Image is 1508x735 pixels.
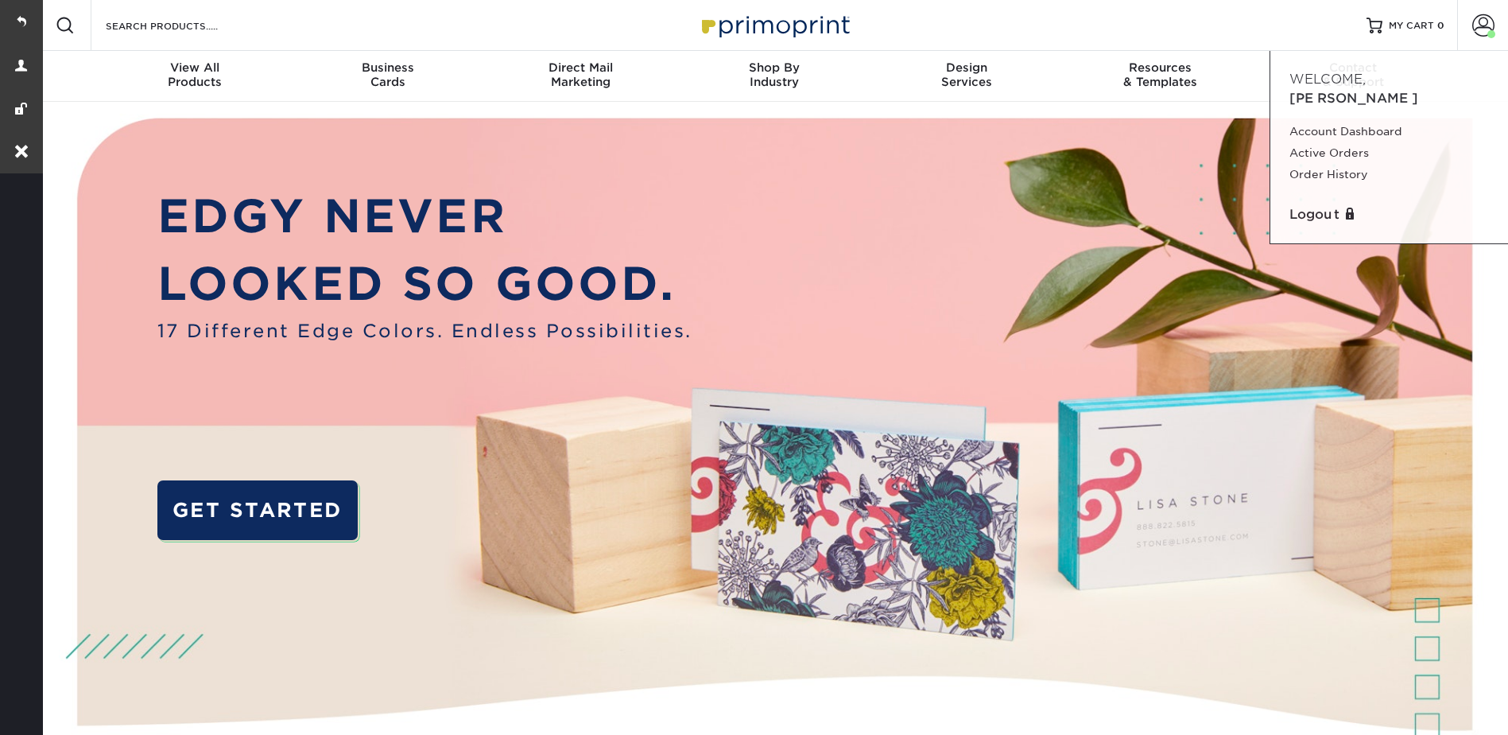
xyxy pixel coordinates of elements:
[291,60,484,75] span: Business
[1257,51,1450,102] a: Contact& Support
[1389,19,1434,33] span: MY CART
[1289,121,1489,142] a: Account Dashboard
[1257,60,1450,89] div: & Support
[1289,164,1489,185] a: Order History
[99,60,292,75] span: View All
[484,60,677,89] div: Marketing
[99,60,292,89] div: Products
[104,16,259,35] input: SEARCH PRODUCTS.....
[870,60,1064,75] span: Design
[157,250,692,317] p: LOOKED SO GOOD.
[1289,91,1418,106] span: [PERSON_NAME]
[1437,20,1444,31] span: 0
[291,60,484,89] div: Cards
[1289,72,1366,87] span: Welcome,
[1064,60,1257,75] span: Resources
[677,60,870,89] div: Industry
[677,51,870,102] a: Shop ByIndustry
[870,51,1064,102] a: DesignServices
[695,8,854,42] img: Primoprint
[157,317,692,344] span: 17 Different Edge Colors. Endless Possibilities.
[157,480,358,540] a: GET STARTED
[1289,142,1489,164] a: Active Orders
[99,51,292,102] a: View AllProducts
[291,51,484,102] a: BusinessCards
[1064,60,1257,89] div: & Templates
[870,60,1064,89] div: Services
[1064,51,1257,102] a: Resources& Templates
[1257,60,1450,75] span: Contact
[677,60,870,75] span: Shop By
[484,51,677,102] a: Direct MailMarketing
[157,182,692,250] p: EDGY NEVER
[484,60,677,75] span: Direct Mail
[1289,205,1489,224] a: Logout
